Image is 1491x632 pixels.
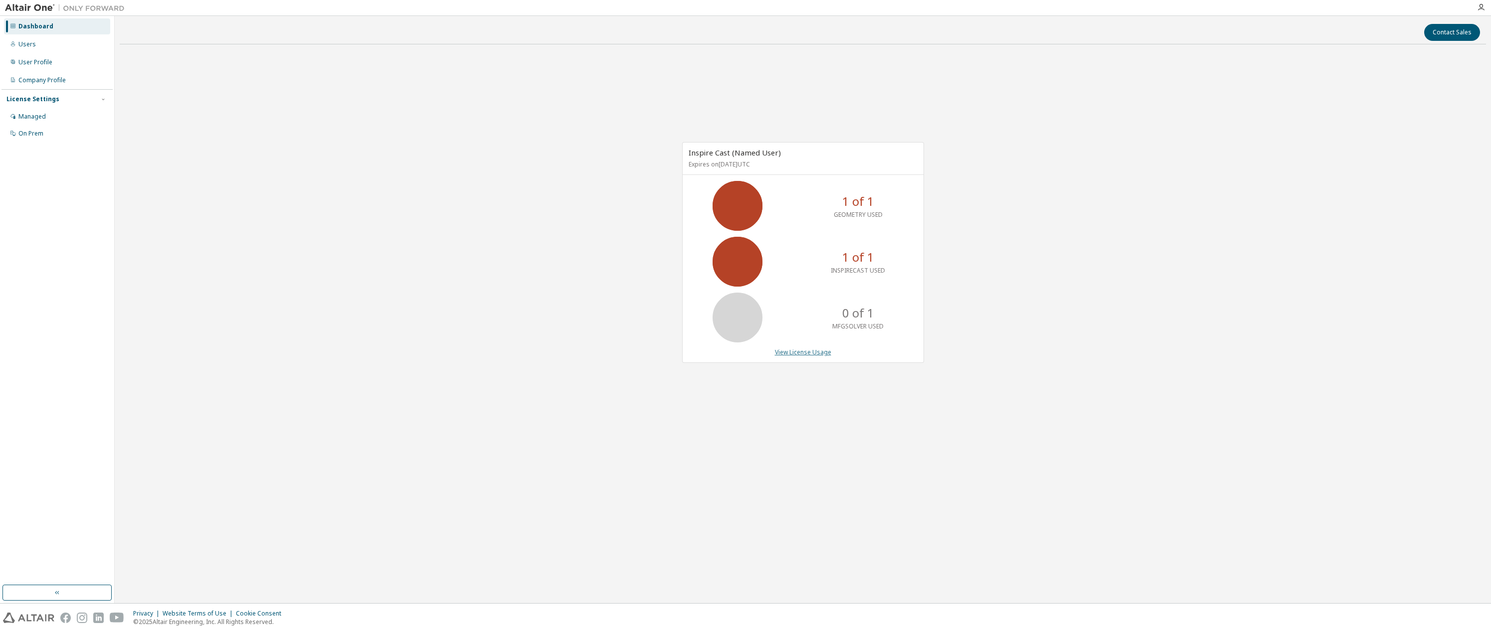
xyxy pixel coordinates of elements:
div: Company Profile [18,76,66,84]
div: License Settings [6,95,59,103]
div: Website Terms of Use [163,610,236,618]
span: Inspire Cast (Named User) [689,148,781,158]
div: Managed [18,113,46,121]
div: Dashboard [18,22,53,30]
a: View License Usage [775,348,831,356]
p: INSPIRECAST USED [831,266,885,275]
img: Altair One [5,3,130,13]
p: MFGSOLVER USED [832,322,884,330]
div: User Profile [18,58,52,66]
div: On Prem [18,130,43,138]
button: Contact Sales [1424,24,1480,41]
img: altair_logo.svg [3,613,54,623]
div: Cookie Consent [236,610,287,618]
p: Expires on [DATE] UTC [689,160,915,168]
img: linkedin.svg [93,613,104,623]
p: 0 of 1 [842,305,874,321]
p: 1 of 1 [842,249,874,266]
img: facebook.svg [60,613,71,623]
p: 1 of 1 [842,193,874,210]
p: GEOMETRY USED [834,210,883,219]
p: © 2025 Altair Engineering, Inc. All Rights Reserved. [133,618,287,626]
div: Users [18,40,36,48]
div: Privacy [133,610,163,618]
img: instagram.svg [77,613,87,623]
img: youtube.svg [110,613,124,623]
